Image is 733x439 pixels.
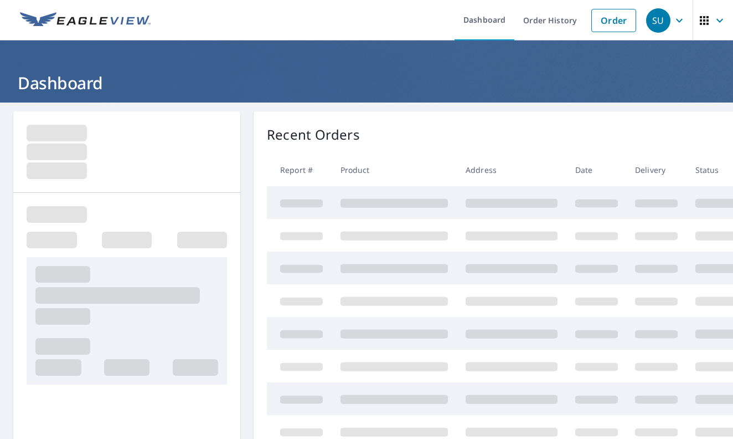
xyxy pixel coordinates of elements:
[267,125,360,145] p: Recent Orders
[591,9,636,32] a: Order
[566,154,627,186] th: Date
[20,12,151,29] img: EV Logo
[13,72,720,94] h1: Dashboard
[267,154,332,186] th: Report #
[646,8,670,33] div: SU
[626,154,686,186] th: Delivery
[332,154,457,186] th: Product
[457,154,566,186] th: Address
